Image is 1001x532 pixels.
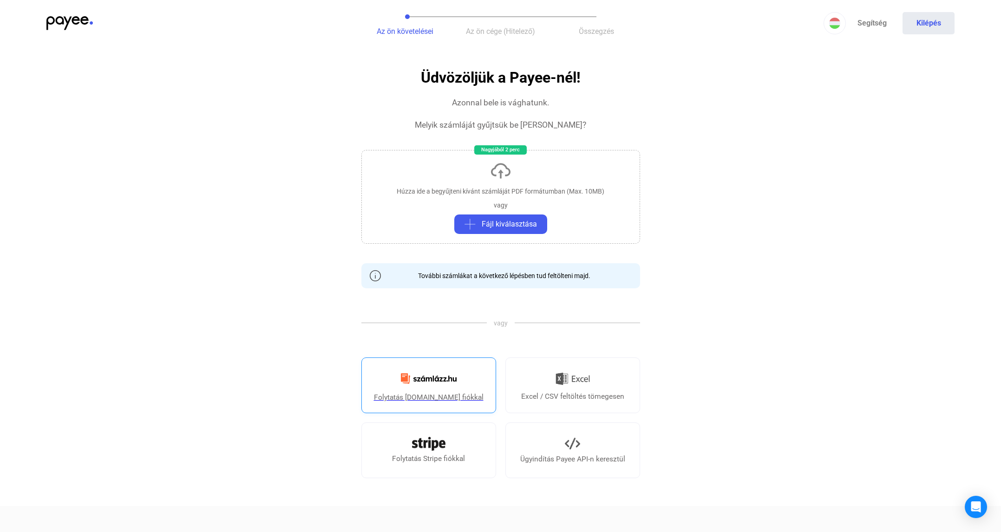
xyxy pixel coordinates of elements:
[466,27,535,36] span: Az ön cége (Hitelező)
[412,437,445,451] img: Stripe
[579,27,614,36] span: Összegzés
[505,357,640,413] a: Excel / CSV feltöltés tömegesen
[452,97,550,108] div: Azonnal bele is vághatunk.
[411,271,590,280] div: További számlákat a következő lépésben tud feltölteni majd.
[392,453,465,464] div: Folytatás Stripe fiókkal
[556,369,590,389] img: Excel
[824,12,846,34] button: HU
[505,422,640,478] a: Ügyindítás Payee API-n keresztül
[454,214,547,234] button: plus-greyFájl kiválasztása
[474,145,527,155] div: Nagyjából 2 perc
[377,27,433,36] span: Az ön követelései
[46,16,93,30] img: payee-logo
[397,187,604,196] div: Húzza ide a begyűjteni kívánt számláját PDF formátumban (Max. 10MB)
[395,368,462,389] img: Számlázz.hu
[965,496,987,518] div: Open Intercom Messenger
[846,12,898,34] a: Segítség
[487,318,515,328] span: vagy
[361,357,496,413] a: Folytatás [DOMAIN_NAME] fiókkal
[421,70,581,86] h1: Üdvözöljük a Payee-nél!
[829,18,840,29] img: HU
[490,160,512,182] img: upload-cloud
[521,391,624,402] div: Excel / CSV feltöltés tömegesen
[482,219,537,230] span: Fájl kiválasztása
[465,219,476,230] img: plus-grey
[565,436,580,451] img: API
[415,119,586,130] div: Melyik számláját gyűjtsük be [PERSON_NAME]?
[374,392,484,403] div: Folytatás [DOMAIN_NAME] fiókkal
[520,454,625,465] div: Ügyindítás Payee API-n keresztül
[494,201,508,210] div: vagy
[361,422,496,478] a: Folytatás Stripe fiókkal
[370,270,381,281] img: info-grey-outline
[903,12,955,34] button: Kilépés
